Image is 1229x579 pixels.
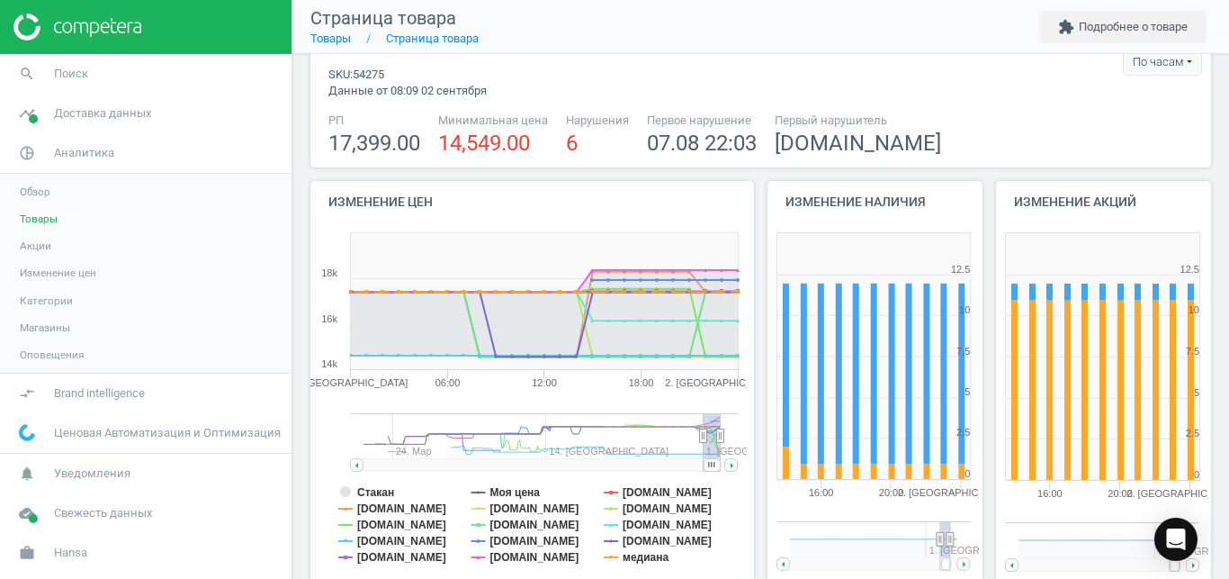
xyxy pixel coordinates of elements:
text: 10 [1189,304,1199,315]
text: 7.5 [1185,346,1198,357]
text: 5 [964,387,970,398]
i: timeline [10,96,44,131]
button: extensionПодробнее о товаре [1039,11,1207,43]
text: 7.5 [956,346,970,357]
i: extension [1058,19,1074,35]
span: Уведомления [54,466,130,482]
text: 18:00 [629,377,654,388]
span: РП [328,113,420,129]
span: 17,399.00 [328,131,420,156]
text: 12.5 [1180,264,1198,275]
i: search [10,57,44,91]
span: sku : [328,68,353,81]
text: 2.5 [1185,428,1198,439]
text: 20:00 [879,488,904,499]
img: ajHJNr6hYgQAAAAASUVORK5CYII= [13,14,141,41]
span: Акции [20,239,51,253]
span: Обзор [20,185,50,199]
tspan: медиана [623,551,668,564]
text: 12:00 [532,377,557,388]
text: 06:00 [435,377,461,388]
text: 0 [1194,469,1199,480]
h4: Изменение акций [996,181,1211,223]
tspan: [DOMAIN_NAME] [357,551,446,564]
span: Магазины [20,321,70,335]
span: Поиск [54,66,88,82]
text: 10 [959,304,970,315]
span: 6 [566,131,578,156]
a: Товары [310,32,351,45]
span: Данные от 08:09 02 сентября [328,84,487,97]
tspan: [DOMAIN_NAME] [357,502,446,515]
tspan: [DOMAIN_NAME] [623,486,712,499]
text: 16k [321,313,337,324]
tspan: [DOMAIN_NAME] [623,519,712,531]
i: pie_chart_outlined [10,136,44,170]
tspan: [DOMAIN_NAME] [623,535,712,547]
div: По часам [1123,49,1202,76]
span: Товары [20,212,58,226]
span: Оповещения [20,348,84,362]
tspan: [DOMAIN_NAME] [490,535,579,547]
span: Первое нарушение [647,113,757,129]
div: Open Intercom Messenger [1154,518,1198,561]
span: Категории [20,294,73,308]
text: 0 [964,469,970,480]
span: Brand intelligence [54,385,145,402]
span: Доставка данных [54,105,151,122]
tspan: [DOMAIN_NAME] [490,502,579,515]
text: 5 [1194,387,1199,398]
text: 16:00 [1037,488,1063,499]
i: work [10,536,44,570]
span: Изменение цен [20,266,96,280]
tspan: Стакан [357,486,394,499]
tspan: 2. [GEOGRAPHIC_DATA] [665,377,779,388]
text: 12.5 [951,264,970,275]
tspan: 1. [GEOGRAPHIC_DATA] [294,377,408,388]
h4: Изменение наличия [767,181,982,223]
span: Свежесть данных [54,505,152,521]
i: compare_arrows [10,376,44,411]
a: Страница товара [386,32,479,45]
span: [DOMAIN_NAME] [775,131,941,156]
tspan: [DOMAIN_NAME] [490,519,579,531]
text: 14k [321,358,337,369]
h4: Изменение цен [310,181,754,223]
text: 2.5 [956,428,970,439]
tspan: [DOMAIN_NAME] [357,535,446,547]
i: notifications [10,457,44,491]
tspan: [DOMAIN_NAME] [357,519,446,531]
tspan: Моя цена [490,486,541,499]
span: Ценовая Автоматизация и Оптимизация [54,425,281,441]
span: Hansa [54,545,87,561]
tspan: [DOMAIN_NAME] [490,551,579,564]
span: Аналитика [54,145,114,161]
text: 20:00 [1108,488,1133,499]
span: 07.08 22:03 [647,131,757,156]
i: cloud_done [10,496,44,530]
text: 16:00 [809,488,834,499]
span: Страница товара [310,7,456,29]
tspan: [DOMAIN_NAME] [623,502,712,515]
img: wGWNvw8QSZomAAAAABJRU5ErkJggg== [19,424,35,441]
tspan: 2. [GEOGRAPHIC_DATA] [898,488,1012,499]
text: 18k [321,267,337,278]
span: Нарушения [566,113,629,129]
span: 14,549.00 [438,131,530,156]
span: 54275 [353,68,384,81]
span: Минимальная цена [438,113,548,129]
span: Первый нарушитель [775,113,941,129]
